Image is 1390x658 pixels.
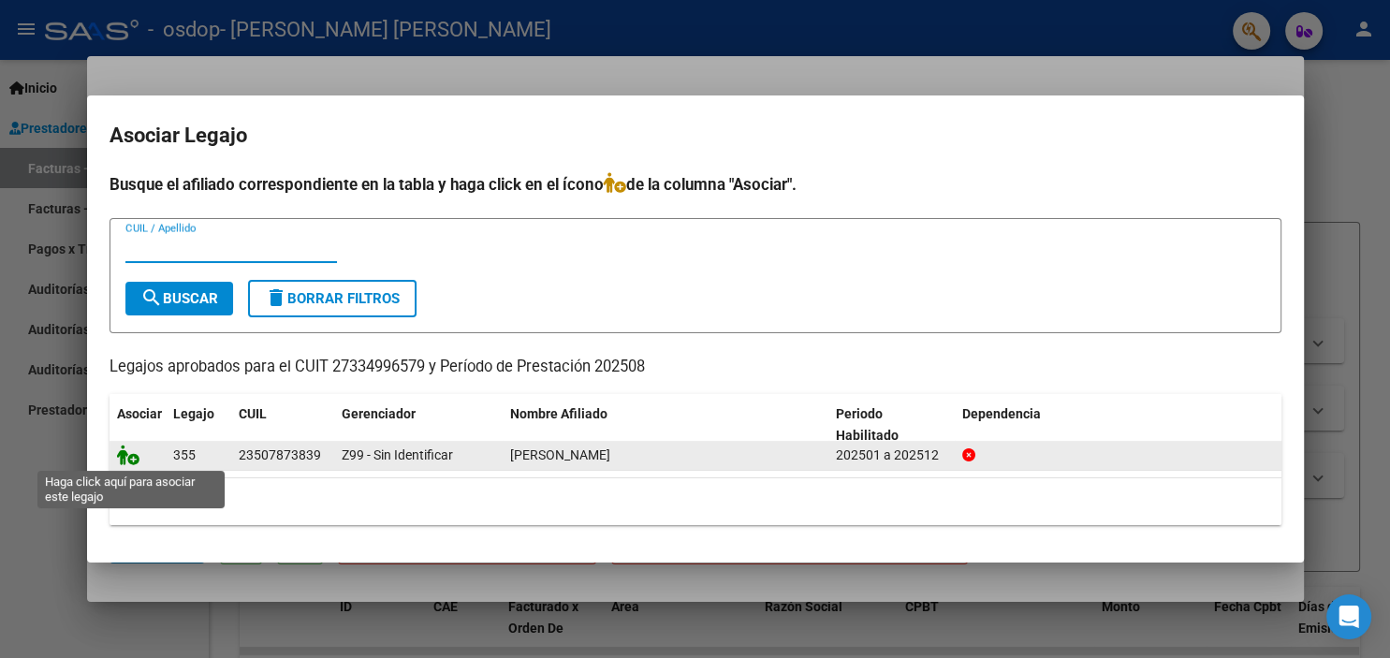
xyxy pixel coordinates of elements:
button: Borrar Filtros [248,280,417,317]
p: Legajos aprobados para el CUIT 27334996579 y Período de Prestación 202508 [110,356,1281,379]
span: Borrar Filtros [265,290,400,307]
datatable-header-cell: Gerenciador [334,394,503,456]
datatable-header-cell: Periodo Habilitado [828,394,955,456]
span: Periodo Habilitado [836,406,899,443]
div: 23507873839 [239,445,321,466]
h4: Busque el afiliado correspondiente en la tabla y haga click en el ícono de la columna "Asociar". [110,172,1281,197]
span: Buscar [140,290,218,307]
span: Gerenciador [342,406,416,421]
span: Asociar [117,406,162,421]
datatable-header-cell: CUIL [231,394,334,456]
button: Buscar [125,282,233,315]
datatable-header-cell: Dependencia [955,394,1281,456]
span: 355 [173,447,196,462]
span: Dependencia [962,406,1041,421]
span: MAMMANA PEDRO EZEQUIEL [510,447,610,462]
span: Nombre Afiliado [510,406,607,421]
div: 202501 a 202512 [836,445,947,466]
div: Open Intercom Messenger [1326,594,1371,639]
span: Z99 - Sin Identificar [342,447,453,462]
div: 1 registros [110,478,1281,525]
mat-icon: search [140,286,163,309]
span: Legajo [173,406,214,421]
mat-icon: delete [265,286,287,309]
h2: Asociar Legajo [110,118,1281,154]
span: CUIL [239,406,267,421]
datatable-header-cell: Nombre Afiliado [503,394,829,456]
datatable-header-cell: Legajo [166,394,231,456]
datatable-header-cell: Asociar [110,394,166,456]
